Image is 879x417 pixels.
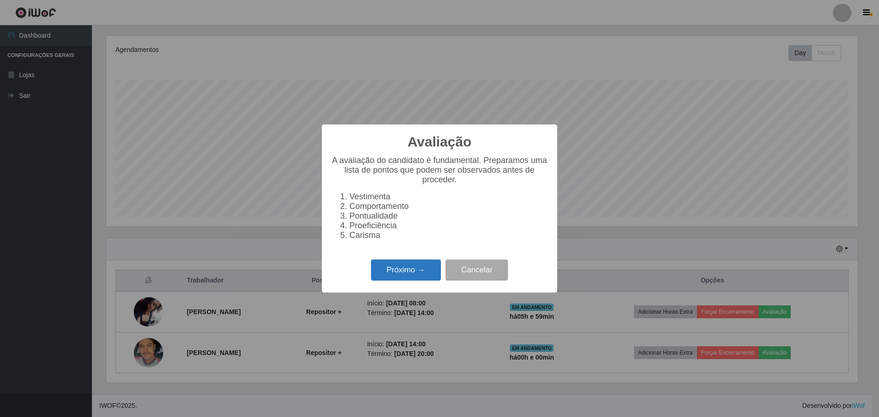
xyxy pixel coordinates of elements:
[445,259,508,281] button: Cancelar
[371,259,441,281] button: Próximo →
[349,211,548,221] li: Pontualidade
[349,221,548,231] li: Proeficiência
[349,231,548,240] li: Carisma
[349,202,548,211] li: Comportamento
[408,134,472,150] h2: Avaliação
[349,192,548,202] li: Vestimenta
[331,156,548,185] p: A avaliação do candidato é fundamental. Preparamos uma lista de pontos que podem ser observados a...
